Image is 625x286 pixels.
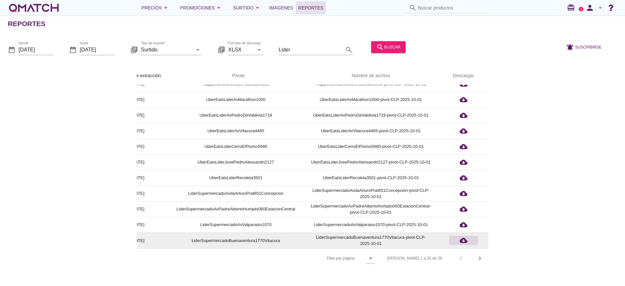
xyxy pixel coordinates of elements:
[255,46,263,53] i: arrow_drop_down
[169,186,303,201] td: LiderSupermercadoAvdaArturoPrat651Concepcion
[303,92,439,107] td: UberEatsLiderAvMarathon1000-pivot-CLP-2025-10-01
[303,201,439,217] td: LiderSupermercadoAvPadreAlbertoHurtado060EstacionCentral-pivot-CLP-2025-10-01
[567,4,577,11] i: redeem
[107,233,169,248] td: [DATE]
[376,43,384,51] i: search
[279,44,344,55] input: Filtrar por texto
[460,174,467,182] i: cloud_download
[561,41,607,53] button: Suscribirse
[141,44,193,55] input: Tipo de reporte*
[162,4,170,12] i: arrow_drop_down
[169,170,303,186] td: UberEatsLiderRecoleta3501
[169,107,303,123] td: UberEatsLiderAvPedroDeValdivia1719
[194,46,202,53] i: arrow_drop_down
[376,43,400,51] div: buscar
[439,67,488,85] th: Descargar: Not sorted.
[254,4,261,12] i: arrow_drop_down
[303,217,439,233] td: LiderSupermercadoAvValparaiso1070-pivot-CLP-2025-10-01
[169,123,303,139] td: UberEatsLiderAvVitacura4465
[476,254,484,262] i: chevron_right
[303,123,439,139] td: UberEatsLiderAvVitacura4465-pivot-CLP-2025-10-01
[107,170,169,186] td: [DATE]
[303,154,439,170] td: UberEatsLiderJosePedroAlessandri2127-pivot-CLP-2025-10-01
[228,44,254,55] input: Formato de descarga
[107,201,169,217] td: [DATE]
[69,46,77,53] i: date_range
[579,7,583,11] a: 2
[303,67,439,85] th: Nombre de archivo: Not sorted.
[460,111,467,119] i: cloud_download
[580,7,582,10] text: 2
[460,221,467,229] i: cloud_download
[8,46,16,53] i: date_range
[460,96,467,104] i: cloud_download
[107,92,169,107] td: [DATE]
[367,254,375,262] i: arrow_drop_down
[583,3,596,12] i: person
[371,41,406,53] button: buscar
[460,205,467,213] i: cloud_download
[175,1,228,14] button: Promociones
[107,154,169,170] td: [DATE]
[107,107,169,123] td: [DATE]
[215,4,223,12] i: arrow_drop_down
[136,1,175,14] button: Precios
[474,252,486,264] button: Next page
[107,123,169,139] td: [DATE]
[269,4,293,12] span: Imágenes
[575,44,602,50] span: Suscribirse
[299,4,324,12] span: Reportes
[345,46,353,53] i: search
[107,67,169,85] th: Fecha de extracción: Sorted ascending. Activate to sort descending.
[460,190,467,197] i: cloud_download
[596,4,604,12] i: arrow_drop_down
[169,201,303,217] td: LiderSupermercadoAvPadreAlbertoHurtado060EstacionCentral
[107,186,169,201] td: [DATE]
[566,43,575,51] i: notifications_active
[460,143,467,150] i: cloud_download
[141,4,170,12] div: Precios
[233,4,261,12] div: Surtido
[262,249,375,268] div: Filas por página
[107,139,169,154] td: [DATE]
[460,158,467,166] i: cloud_download
[8,1,60,14] a: white-qmatch-logo
[418,3,483,13] input: Buscar productos
[303,233,439,248] td: LiderSupermercadoBuenaventura1770Vitacura-pivot-CLP-2025-10-01
[130,46,138,53] i: library_books
[107,217,169,233] td: [DATE]
[303,170,439,186] td: UberEatsLiderRecoleta3501-pivot-CLP-2025-10-01
[303,186,439,201] td: LiderSupermercadoAvdaArturoPrat651Concepcion-pivot-CLP-2025-10-01
[169,139,303,154] td: UberEatsLiderCerroElPlomo5680
[169,233,303,248] td: LiderSupermercadoBuenaventura1770Vitacura
[169,92,303,107] td: UberEatsLiderAvMarathon1000
[296,1,326,14] a: Reportes
[80,44,115,55] input: hasta
[387,255,442,261] div: [PERSON_NAME] 1 a 20 de 26
[303,139,439,154] td: UberEatsLiderCerroElPlomo5680-pivot-CLP-2025-10-01
[267,1,296,14] a: Imágenes
[460,127,467,135] i: cloud_download
[217,46,225,53] i: library_books
[460,236,467,244] i: cloud_download
[19,44,53,55] input: Desde
[169,154,303,170] td: UberEatsLiderJosePedroAlessandri2127
[409,4,417,12] i: search
[228,1,267,14] button: Surtido
[180,4,223,12] div: Promociones
[169,67,303,85] th: Pivote: Not sorted. Activate to sort ascending.
[169,217,303,233] td: LiderSupermercadoAvValparaiso1070
[8,19,46,29] h2: Reportes
[303,107,439,123] td: UberEatsLiderAvPedroDeValdivia1719-pivot-CLP-2025-10-01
